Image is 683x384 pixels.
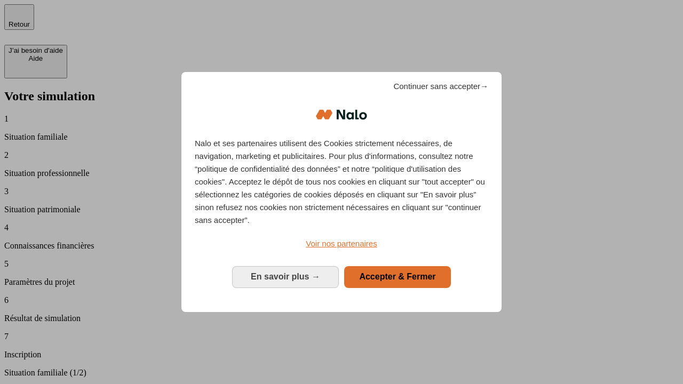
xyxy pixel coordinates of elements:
img: Logo [316,99,367,131]
a: Voir nos partenaires [195,237,488,250]
button: En savoir plus: Configurer vos consentements [232,266,339,287]
span: En savoir plus → [251,272,320,281]
span: Accepter & Fermer [359,272,435,281]
span: Continuer sans accepter→ [393,80,488,93]
p: Nalo et ses partenaires utilisent des Cookies strictement nécessaires, de navigation, marketing e... [195,137,488,227]
span: Voir nos partenaires [306,239,377,248]
button: Accepter & Fermer: Accepter notre traitement des données et fermer [344,266,451,287]
div: Bienvenue chez Nalo Gestion du consentement [181,72,502,311]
